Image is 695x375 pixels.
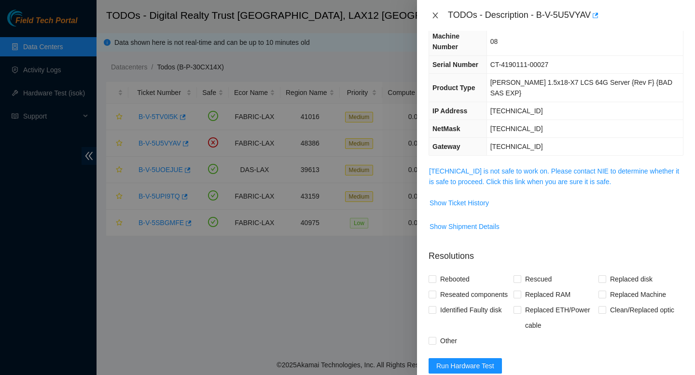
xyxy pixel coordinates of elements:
span: CT-4190111-00027 [490,61,549,68]
button: Show Shipment Details [429,219,500,234]
span: NetMask [432,125,460,133]
span: Clean/Replaced optic [606,302,678,318]
span: Replaced disk [606,271,656,287]
a: [TECHNICAL_ID] is not safe to work on. Please contact NIE to determine whether it is safe to proc... [429,167,679,186]
span: Replaced ETH/Power cable [521,302,598,333]
span: Replaced RAM [521,287,574,302]
button: Run Hardware Test [429,358,502,374]
span: 08 [490,38,498,45]
span: Rebooted [436,271,473,287]
span: Machine Number [432,32,459,51]
span: Reseated components [436,287,512,302]
span: [TECHNICAL_ID] [490,143,543,150]
span: Identified Faulty disk [436,302,506,318]
span: Other [436,333,461,348]
span: Rescued [521,271,556,287]
span: Gateway [432,143,460,150]
span: Run Hardware Test [436,361,494,371]
span: [PERSON_NAME] 1.5x18-X7 LCS 64G Server {Rev F} {BAD SAS EXP} [490,79,672,97]
span: [TECHNICAL_ID] [490,107,543,115]
span: Show Shipment Details [430,221,500,232]
span: close [431,12,439,19]
div: TODOs - Description - B-V-5U5VYAV [448,8,683,23]
p: Resolutions [429,242,683,263]
span: Replaced Machine [606,287,670,302]
span: [TECHNICAL_ID] [490,125,543,133]
span: Product Type [432,84,475,92]
button: Close [429,11,442,20]
span: Show Ticket History [430,198,489,208]
button: Show Ticket History [429,195,489,211]
span: Serial Number [432,61,478,68]
span: IP Address [432,107,467,115]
